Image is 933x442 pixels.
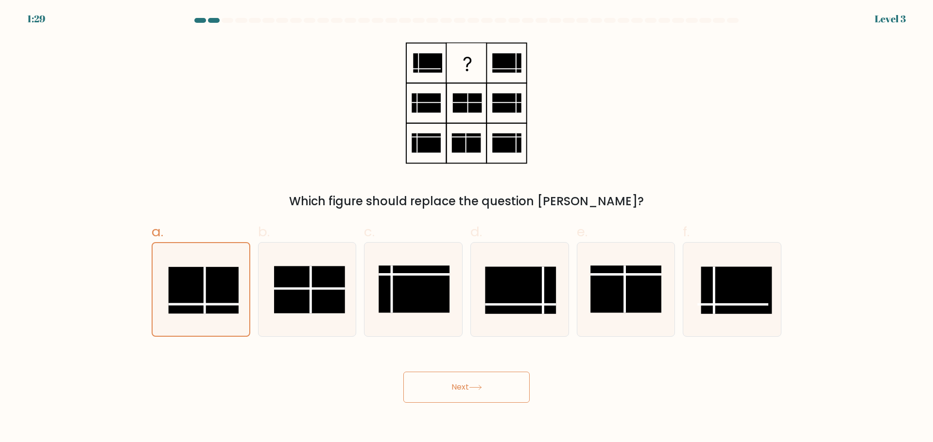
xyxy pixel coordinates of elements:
span: c. [364,222,375,241]
span: a. [152,222,163,241]
span: b. [258,222,270,241]
button: Next [403,372,530,403]
div: Level 3 [875,12,906,26]
div: 1:29 [27,12,45,26]
span: d. [470,222,482,241]
div: Which figure should replace the question [PERSON_NAME]? [157,193,776,210]
span: f. [683,222,690,241]
span: e. [577,222,587,241]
